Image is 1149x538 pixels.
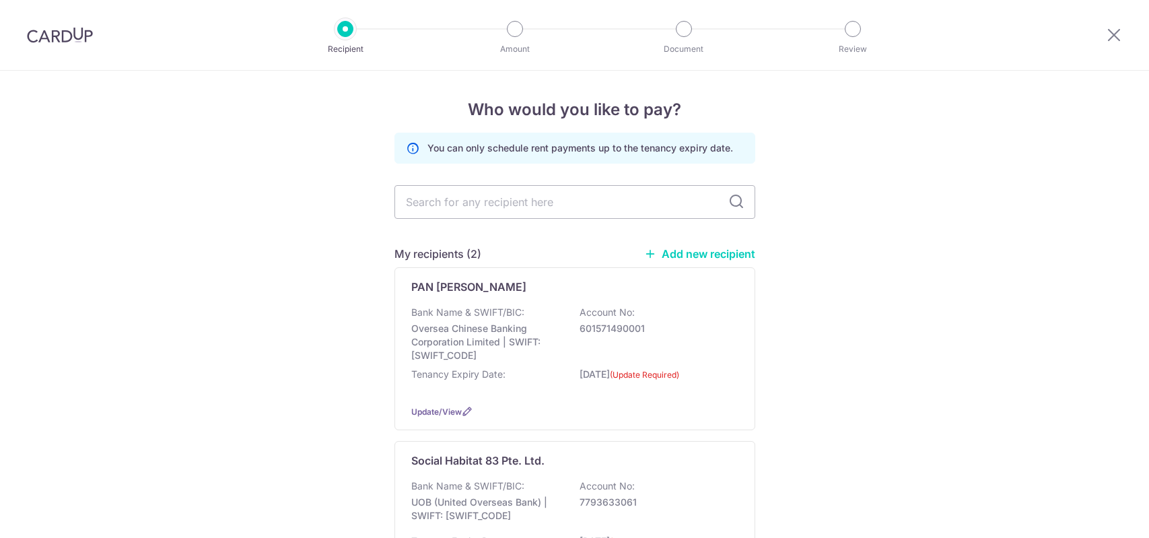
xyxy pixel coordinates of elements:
a: Update/View [411,407,462,417]
p: Bank Name & SWIFT/BIC: [411,306,524,319]
p: Bank Name & SWIFT/BIC: [411,479,524,493]
p: Account No: [580,479,635,493]
p: [DATE] [580,368,730,390]
input: Search for any recipient here [394,185,755,219]
p: Social Habitat 83 Pte. Ltd. [411,452,545,469]
h4: Who would you like to pay? [394,98,755,122]
p: Review [803,42,903,56]
p: Oversea Chinese Banking Corporation Limited | SWIFT: [SWIFT_CODE] [411,322,562,362]
p: 7793633061 [580,496,730,509]
p: You can only schedule rent payments up to the tenancy expiry date. [427,141,733,155]
p: PAN [PERSON_NAME] [411,279,526,295]
p: Document [634,42,734,56]
p: Account No: [580,306,635,319]
p: Recipient [295,42,395,56]
h5: My recipients (2) [394,246,481,262]
a: Add new recipient [644,247,755,261]
p: UOB (United Overseas Bank) | SWIFT: [SWIFT_CODE] [411,496,562,523]
p: Amount [465,42,565,56]
p: 601571490001 [580,322,730,335]
p: Tenancy Expiry Date: [411,368,506,381]
label: (Update Required) [610,368,679,382]
img: CardUp [27,27,93,43]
